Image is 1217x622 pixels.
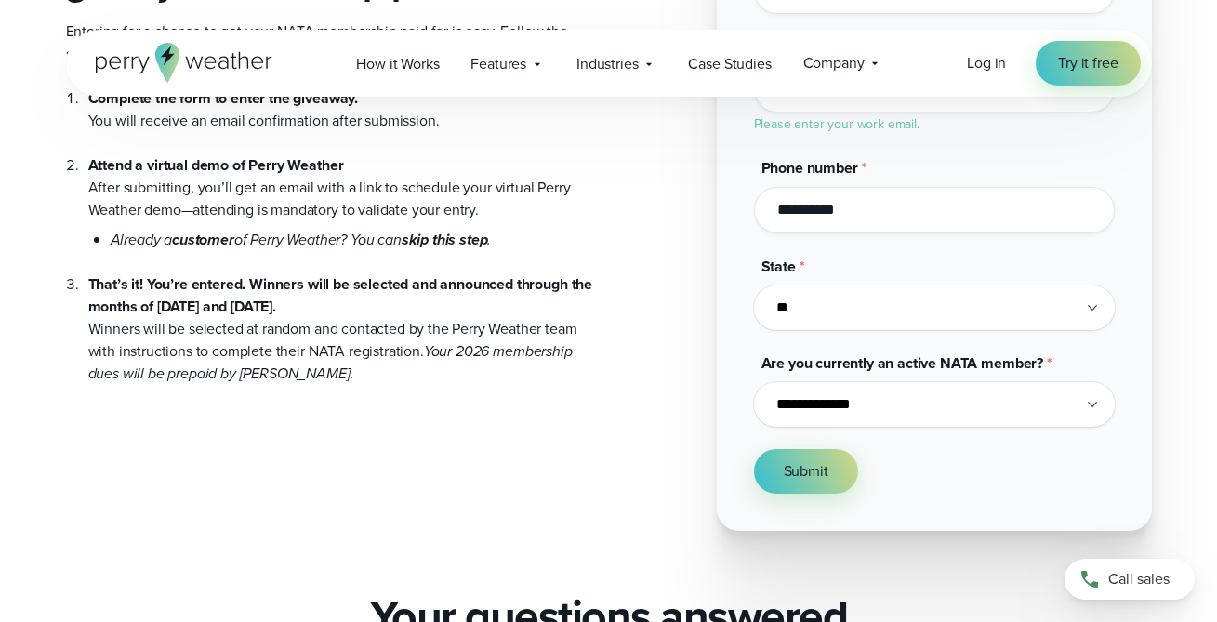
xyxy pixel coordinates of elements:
span: Company [803,52,865,74]
button: Submit [754,449,858,494]
p: Entering for a chance to get your NATA membership paid for is easy. Follow the steps below and fi... [66,20,594,65]
span: Log in [967,52,1006,73]
strong: Complete the form to enter the giveaway. [88,87,359,109]
label: Please enter your work email. [754,114,919,134]
span: Features [470,53,526,75]
strong: customer [172,229,234,250]
strong: Attend a virtual demo of Perry Weather [88,154,344,176]
span: Phone number [761,157,858,179]
em: Already a of Perry Weather? You can . [111,229,492,250]
span: Are you currently an active NATA member? [761,352,1044,374]
span: Try it free [1058,52,1118,74]
strong: skip this step [402,229,488,250]
li: After submitting, you’ll get an email with a link to schedule your virtual Perry Weather demo—att... [88,132,594,251]
a: Case Studies [672,45,787,83]
span: State [761,256,796,277]
span: Call sales [1108,568,1170,590]
span: How it Works [356,53,439,75]
a: How it Works [340,45,455,83]
li: Winners will be selected at random and contacted by the Perry Weather team with instructions to c... [88,251,594,385]
a: Call sales [1065,559,1195,600]
span: Case Studies [688,53,771,75]
span: Submit [784,460,828,483]
a: Try it free [1036,41,1140,86]
em: Your 2026 membership dues will be prepaid by [PERSON_NAME]. [88,340,573,384]
li: You will receive an email confirmation after submission. [88,87,594,132]
strong: That’s it! You’re entered. Winners will be selected and announced through the months of [DATE] an... [88,273,593,317]
span: Industries [576,53,638,75]
a: Log in [967,52,1006,74]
